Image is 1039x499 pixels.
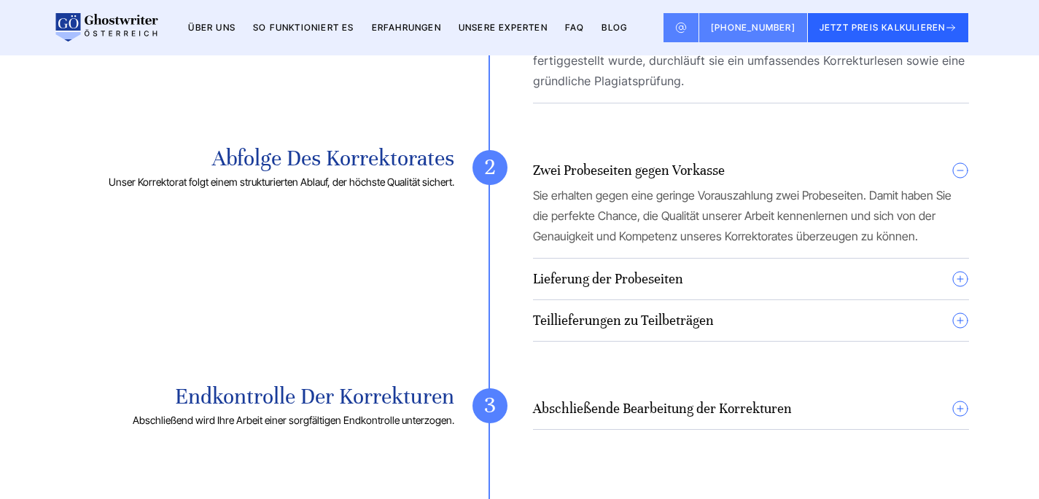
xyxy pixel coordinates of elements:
[71,388,454,406] h3: Endkontrolle der Korrekturen
[699,13,808,42] a: [PHONE_NUMBER]
[533,400,792,417] h4: Abschließende Bearbeitung der Korrekturen
[675,22,687,34] img: Email
[565,22,585,33] a: FAQ
[133,414,454,426] span: Abschließend wird Ihre Arbeit einer sorgfältigen Endkontrolle unterzogen.
[109,176,454,188] span: Unser Korrektorat folgt einem strukturierten Ablauf, der höchste Qualität sichert.
[602,22,627,33] a: BLOG
[71,150,454,168] h3: Abfolge des Korrektorates
[808,13,969,42] button: JETZT PREIS KALKULIEREN
[459,22,548,33] a: Unsere Experten
[533,188,952,243] span: Sie erhalten gegen eine geringe Vorauszahlung zwei Probeseiten. Damit haben Sie die perfekte Chan...
[533,270,683,288] h4: Lieferung der Probeseiten
[533,400,969,417] summary: Abschließende Bearbeitung der Korrekturen
[533,312,969,329] summary: Teillieferungen zu Teilbeträgen
[533,162,969,179] summary: Zwei Probeseiten gegen Vorkasse
[188,22,236,33] a: Über uns
[533,312,714,329] h4: Teillieferungen zu Teilbeträgen
[53,13,158,42] img: logo wirschreiben
[711,22,795,33] span: [PHONE_NUMBER]
[253,22,354,33] a: So funktioniert es
[533,270,969,288] summary: Lieferung der Probeseiten
[533,162,725,179] h4: Zwei Probeseiten gegen Vorkasse
[372,22,441,33] a: Erfahrungen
